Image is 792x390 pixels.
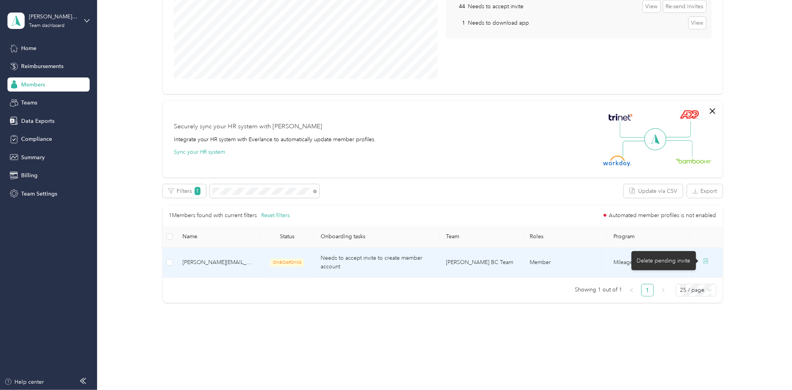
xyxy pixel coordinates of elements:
[440,226,524,248] th: Team
[607,112,634,123] img: Trinet
[665,140,693,157] img: Line Right Down
[314,226,440,248] th: Onboarding tasks
[524,226,608,248] th: Roles
[626,284,638,297] li: Previous Page
[607,248,689,278] td: Mileage - Mosaic BC
[174,135,376,144] div: Integrate your HR system with Everlance to automatically update member profiles.
[523,248,607,278] td: Member
[176,248,260,278] td: carrie.farnum@mosaic.com
[29,23,65,28] div: Team dashboard
[468,2,523,11] p: Needs to accept invite
[182,233,254,240] span: Name
[657,284,669,297] button: right
[21,190,57,198] span: Team Settings
[169,211,257,220] p: 1 Members found with current filters
[680,110,699,119] img: ADP
[626,284,638,297] button: left
[676,284,716,297] div: Page Size
[21,117,54,125] span: Data Exports
[641,284,654,297] li: 1
[270,259,304,267] span: ONBOARDING
[21,62,63,70] span: Reimbursements
[182,258,254,267] span: [PERSON_NAME][EMAIL_ADDRESS][PERSON_NAME][DOMAIN_NAME]
[176,226,260,248] th: Name
[603,156,631,167] img: Workday
[620,121,647,138] img: Line Left Up
[451,2,465,11] p: 44
[663,0,706,13] button: Re-send invites
[689,17,706,29] button: View
[21,99,37,107] span: Teams
[624,184,683,198] button: Update via CSV
[748,346,792,390] iframe: Everlance-gr Chat Button Frame
[642,284,653,296] a: 1
[609,213,716,218] span: Automated member profiles is not enabled
[680,284,712,296] span: 25 / page
[657,284,669,297] li: Next Page
[163,184,206,198] button: Filters1
[661,288,666,293] span: right
[440,248,524,278] td: Maureen Landry BC Team
[21,171,38,180] span: Billing
[687,184,723,198] button: Export
[260,248,314,278] td: ONBOARDING
[321,255,422,270] span: Needs to accept invite to create member account
[451,19,465,27] p: 1
[630,288,634,293] span: left
[468,19,529,27] p: Needs to download app
[174,148,226,156] button: Sync your HR system
[21,81,45,89] span: Members
[174,122,323,131] div: Securely sync your HR system with [PERSON_NAME]
[622,140,650,156] img: Line Left Down
[4,378,44,386] button: Help center
[29,13,78,21] div: [PERSON_NAME] [GEOGRAPHIC_DATA]
[607,226,689,248] th: Program
[195,187,200,195] span: 1
[21,44,36,52] span: Home
[21,135,52,143] span: Compliance
[631,251,696,270] div: Delete pending invite
[260,226,314,248] th: Status
[643,0,660,13] button: View
[21,153,45,162] span: Summary
[261,211,290,220] button: Reset filters
[575,284,622,296] span: Showing 1 out of 1
[676,158,712,164] img: BambooHR
[664,121,691,138] img: Line Right Up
